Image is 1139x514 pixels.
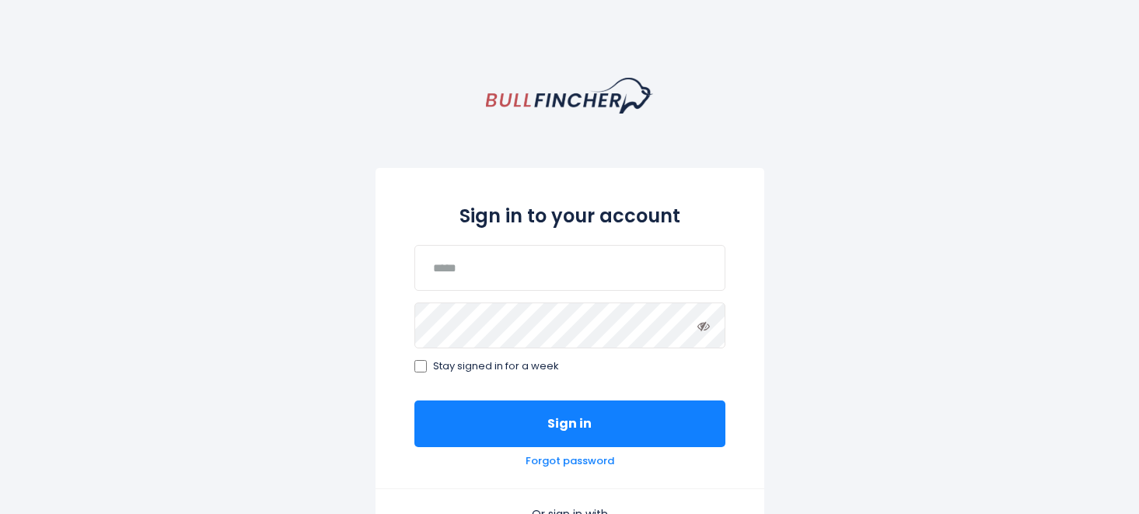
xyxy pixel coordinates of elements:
[414,202,725,229] h2: Sign in to your account
[526,455,614,468] a: Forgot password
[414,400,725,447] button: Sign in
[433,360,559,373] span: Stay signed in for a week
[414,360,427,372] input: Stay signed in for a week
[486,78,653,114] a: homepage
